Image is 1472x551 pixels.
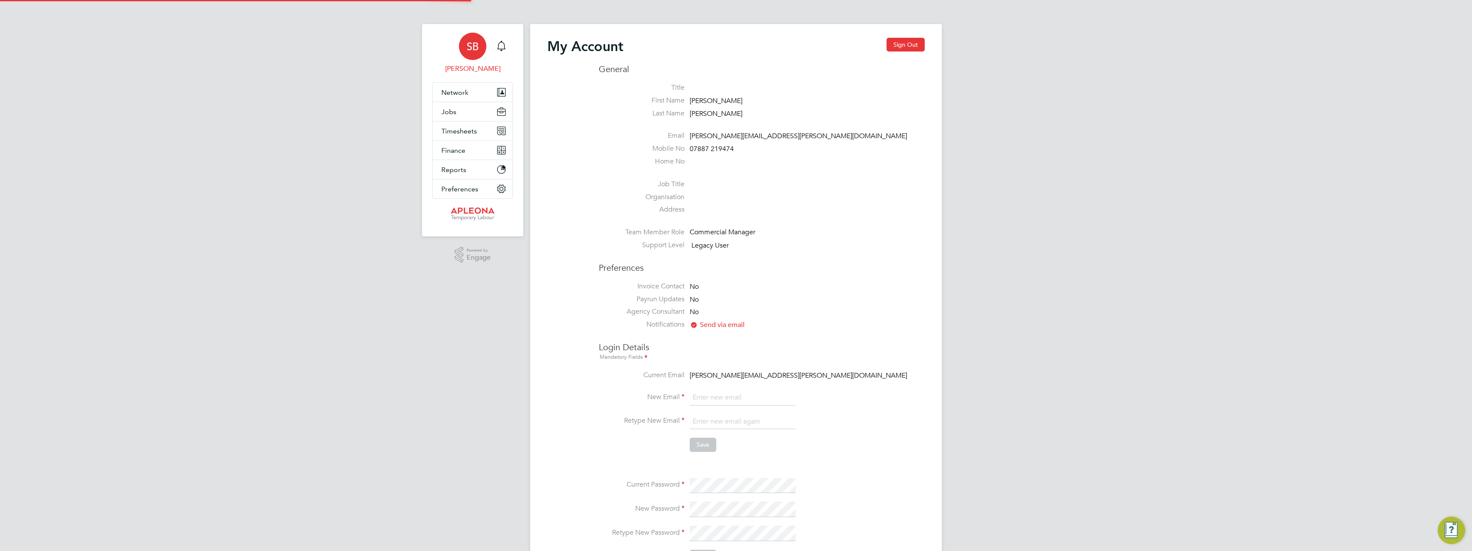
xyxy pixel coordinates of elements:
[599,205,685,214] label: Address
[599,480,685,489] label: Current Password
[433,121,513,140] button: Timesheets
[1438,517,1465,544] button: Engage Resource Center
[441,108,456,116] span: Jobs
[599,333,925,362] h3: Login Details
[455,247,491,263] a: Powered byEngage
[599,254,925,273] h3: Preferences
[432,207,513,221] a: Go to home page
[467,41,479,52] span: SB
[599,83,685,92] label: Title
[599,320,685,329] label: Notifications
[433,83,513,102] button: Network
[599,353,925,362] div: Mandatory Fields
[433,102,513,121] button: Jobs
[432,33,513,74] a: SB[PERSON_NAME]
[690,438,716,451] button: Save
[451,207,495,221] img: apleona-logo-retina.png
[690,414,796,430] input: Enter new email again
[690,145,734,153] span: 07887 219474
[599,371,685,380] label: Current Email
[690,282,699,291] span: No
[599,228,685,237] label: Team Member Role
[441,166,466,174] span: Reports
[441,127,477,135] span: Timesheets
[599,295,685,304] label: Payrun Updates
[599,144,685,153] label: Mobile No
[441,88,468,97] span: Network
[432,64,513,74] span: Shane Beck
[690,390,796,406] input: Enter new email
[547,38,623,55] h2: My Account
[599,193,685,202] label: Organisation
[467,247,491,254] span: Powered by
[690,295,699,304] span: No
[690,97,742,105] span: [PERSON_NAME]
[599,96,685,105] label: First Name
[433,179,513,198] button: Preferences
[887,38,925,51] button: Sign Out
[467,254,491,261] span: Engage
[599,282,685,291] label: Invoice Contact
[599,393,685,402] label: New Email
[690,308,699,317] span: No
[599,157,685,166] label: Home No
[599,64,925,75] h3: General
[599,109,685,118] label: Last Name
[441,185,478,193] span: Preferences
[691,241,729,250] span: Legacy User
[599,307,685,316] label: Agency Consultant
[690,321,745,329] span: Send via email
[690,132,907,141] span: [PERSON_NAME][EMAIL_ADDRESS][PERSON_NAME][DOMAIN_NAME]
[599,528,685,537] label: Retype New Password
[599,416,685,425] label: Retype New Email
[433,141,513,160] button: Finance
[599,131,685,140] label: Email
[599,504,685,513] label: New Password
[599,180,685,189] label: Job Title
[441,146,465,154] span: Finance
[422,24,523,236] nav: Main navigation
[690,371,907,380] span: [PERSON_NAME][EMAIL_ADDRESS][PERSON_NAME][DOMAIN_NAME]
[599,241,685,250] label: Support Level
[690,228,771,237] div: Commercial Manager
[433,160,513,179] button: Reports
[690,109,742,118] span: [PERSON_NAME]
